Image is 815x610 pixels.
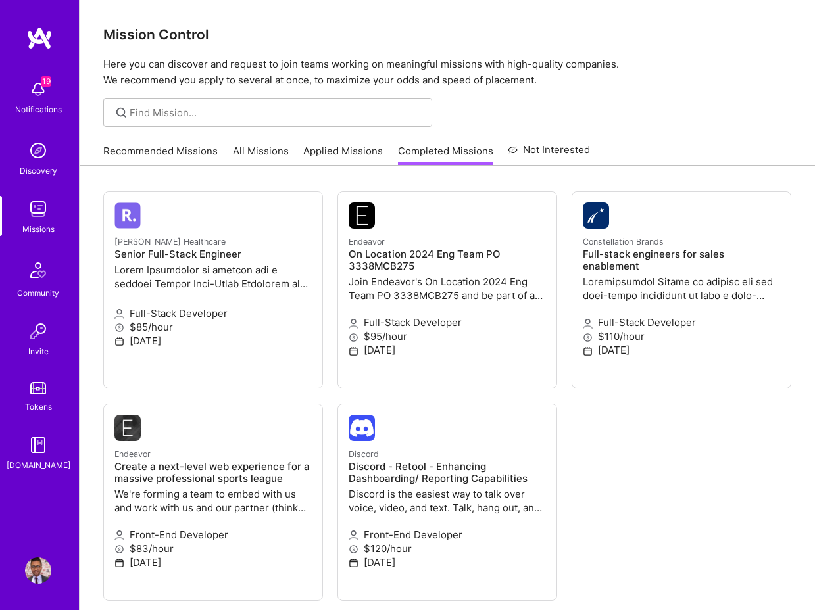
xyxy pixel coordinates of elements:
p: Join Endeavor's On Location 2024 Eng Team PO 3338MCB275 and be part of a legacy of innovation tha... [349,275,546,302]
i: icon MoneyGray [114,544,124,554]
a: Endeavor company logoEndeavorOn Location 2024 Eng Team PO 3338MCB275Join Endeavor's On Location 2... [338,192,556,388]
a: Completed Missions [398,144,493,166]
h4: Create a next-level web experience for a massive professional sports league [114,461,312,484]
p: Here you can discover and request to join teams working on meaningful missions with high-quality ... [103,57,791,88]
p: Lorem Ipsumdolor si ametcon adi e seddoei Tempor Inci-Utlab Etdolorem al enima min veniamquisn ex... [114,263,312,291]
i: icon MoneyGray [349,544,358,554]
p: Loremipsumdol Sitame co adipisc eli sed doei-tempo incididunt ut labo e dolo-magna aliquaenima mi... [583,275,780,302]
img: bell [25,76,51,103]
i: icon Applicant [349,319,358,329]
i: icon Calendar [114,337,124,346]
div: Community [17,286,59,300]
h4: On Location 2024 Eng Team PO 3338MCB275 [349,248,546,272]
small: Endeavor [114,449,151,459]
img: Roger Healthcare company logo [114,202,141,229]
input: Find Mission... [130,106,422,120]
i: icon SearchGrey [114,105,129,120]
i: icon Calendar [349,346,358,356]
p: [DATE] [114,334,312,348]
img: Endeavor company logo [114,415,141,441]
img: guide book [25,432,51,458]
p: Full-Stack Developer [583,316,780,329]
p: [DATE] [349,555,546,569]
p: $110/hour [583,329,780,343]
i: icon MoneyGray [583,333,593,342]
img: tokens [30,382,46,394]
i: icon Calendar [349,558,358,568]
i: icon Applicant [349,530,358,540]
a: User Avatar [22,557,55,584]
p: $83/hour [114,542,312,555]
a: Recommended Missions [103,144,218,166]
div: Discovery [20,164,57,177]
a: Constellation Brands company logoConstellation BrandsFull-stack engineers for sales enablementLor... [572,192,791,388]
h3: Mission Control [103,26,791,43]
p: Full-Stack Developer [349,316,546,329]
div: Notifications [15,103,62,116]
p: $120/hour [349,542,546,555]
span: 19 [41,76,51,87]
div: Tokens [25,400,52,413]
p: $85/hour [114,320,312,334]
a: All Missions [233,144,289,166]
small: [PERSON_NAME] Healthcare [114,237,226,246]
p: Front-End Developer [114,528,312,542]
small: Discord [349,449,379,459]
a: Endeavor company logoEndeavorCreate a next-level web experience for a massive professional sports... [104,404,322,600]
i: icon MoneyGray [349,333,358,342]
img: Discord company logo [349,415,375,441]
a: Not Interested [508,142,590,166]
a: Roger Healthcare company logo[PERSON_NAME] HealthcareSenior Full-Stack EngineerLorem Ipsumdolor s... [104,192,322,388]
a: Applied Missions [303,144,383,166]
i: icon Calendar [114,558,124,568]
img: teamwork [25,196,51,222]
img: logo [26,26,53,50]
p: We're forming a team to embed with us and work with us and our partner (think client) to build a ... [114,487,312,515]
img: discovery [25,137,51,164]
h4: Senior Full-Stack Engineer [114,248,312,260]
p: [DATE] [583,343,780,357]
img: Invite [25,318,51,344]
div: Invite [28,344,49,358]
p: [DATE] [114,555,312,569]
i: icon Applicant [114,530,124,540]
a: Discord company logoDiscordDiscord - Retool - Enhancing Dashboarding/ Reporting CapabilitiesDisco... [338,404,556,600]
i: icon Applicant [583,319,593,329]
i: icon MoneyGray [114,323,124,333]
i: icon Calendar [583,346,593,356]
img: User Avatar [25,557,51,584]
p: Full-Stack Developer [114,306,312,320]
small: Endeavor [349,237,385,246]
i: icon Applicant [114,309,124,319]
h4: Full-stack engineers for sales enablement [583,248,780,272]
p: Discord is the easiest way to talk over voice, video, and text. Talk, hang out, and create a plac... [349,487,546,515]
p: Front-End Developer [349,528,546,542]
small: Constellation Brands [583,237,664,246]
p: $95/hour [349,329,546,343]
h4: Discord - Retool - Enhancing Dashboarding/ Reporting Capabilities [349,461,546,484]
div: [DOMAIN_NAME] [7,458,70,472]
div: Missions [22,222,55,236]
img: Community [22,254,54,286]
img: Endeavor company logo [349,202,375,229]
p: [DATE] [349,343,546,357]
img: Constellation Brands company logo [583,202,609,229]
